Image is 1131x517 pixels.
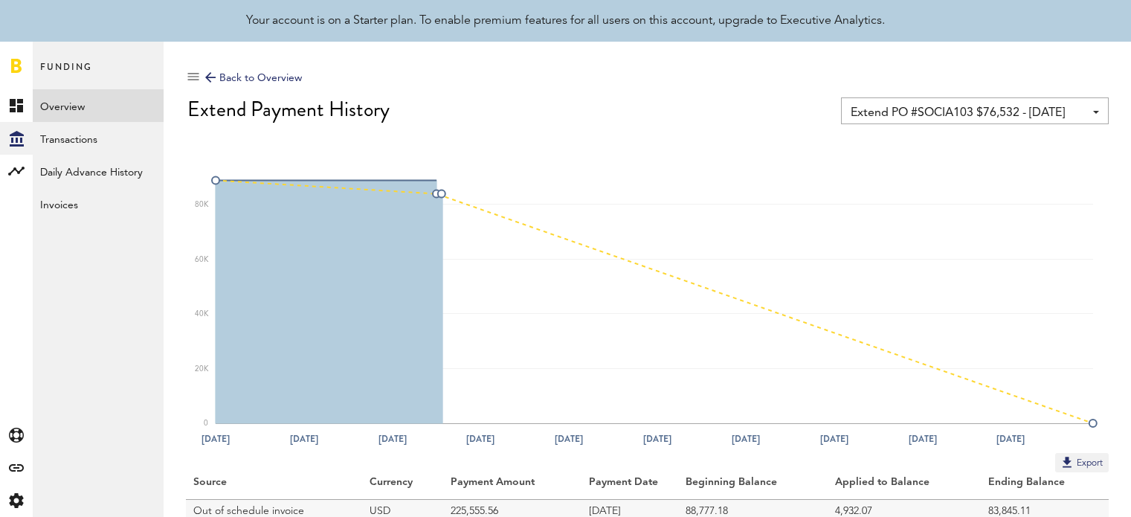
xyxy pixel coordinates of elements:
[40,58,92,89] span: Funding
[828,472,981,499] th: Applied to Balance
[204,420,208,427] text: 0
[195,310,209,318] text: 40K
[246,12,885,30] div: Your account is on a Starter plan. To enable premium features for all users on this account, upgr...
[678,472,827,499] th: Beginning Balance
[186,472,362,499] th: Source
[195,201,209,208] text: 80K
[202,432,230,446] text: [DATE]
[555,432,583,446] text: [DATE]
[732,432,760,446] text: [DATE]
[1016,472,1116,510] iframe: Opens a widget where you can find more information
[443,472,581,499] th: Payment Amount
[290,432,318,446] text: [DATE]
[33,155,164,187] a: Daily Advance History
[33,187,164,220] a: Invoices
[581,472,678,499] th: Payment Date
[205,69,302,87] div: Back to Overview
[996,432,1025,446] text: [DATE]
[643,432,671,446] text: [DATE]
[851,100,1084,126] span: Extend PO #SOCIA103 $76,532 - [DATE]
[195,365,209,373] text: 20K
[1055,453,1109,472] button: Export
[981,472,1109,499] th: Ending Balance
[195,256,209,263] text: 60K
[466,432,494,446] text: [DATE]
[33,122,164,155] a: Transactions
[1060,455,1074,469] img: Export
[33,89,164,122] a: Overview
[362,472,443,499] th: Currency
[187,97,1109,121] div: Extend Payment History
[820,432,848,446] text: [DATE]
[909,432,937,446] text: [DATE]
[378,432,407,446] text: [DATE]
